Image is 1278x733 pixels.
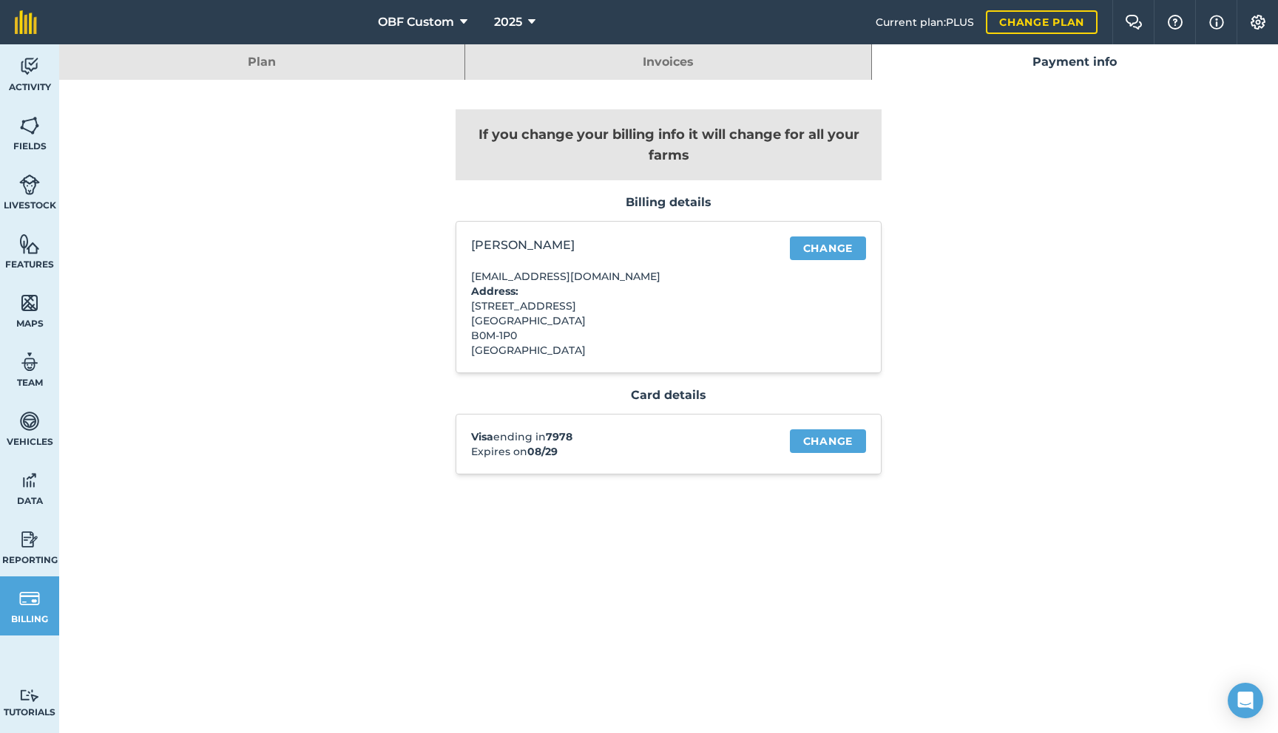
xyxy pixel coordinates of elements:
h3: Billing details [456,195,882,210]
a: Plan [59,44,464,80]
strong: 08/29 [527,445,558,458]
img: svg+xml;base64,PHN2ZyB4bWxucz0iaHR0cDovL3d3dy53My5vcmcvMjAwMC9zdmciIHdpZHRoPSI1NiIgaGVpZ2h0PSI2MC... [19,233,40,255]
span: Current plan : PLUS [876,14,974,30]
img: A question mark icon [1166,15,1184,30]
strong: Visa [471,430,493,443]
span: 2025 [494,13,522,31]
img: svg+xml;base64,PD94bWwgdmVyc2lvbj0iMS4wIiBlbmNvZGluZz0idXRmLTgiPz4KPCEtLSBHZW5lcmF0b3I6IEFkb2JlIE... [19,174,40,196]
strong: If you change your billing info it will change for all your farms [479,126,859,163]
img: A cog icon [1249,15,1267,30]
img: svg+xml;base64,PHN2ZyB4bWxucz0iaHR0cDovL3d3dy53My5vcmcvMjAwMC9zdmciIHdpZHRoPSI1NiIgaGVpZ2h0PSI2MC... [19,115,40,137]
img: svg+xml;base64,PHN2ZyB4bWxucz0iaHR0cDovL3d3dy53My5vcmcvMjAwMC9zdmciIHdpZHRoPSI1NiIgaGVpZ2h0PSI2MC... [19,292,40,314]
div: [GEOGRAPHIC_DATA] [471,343,768,358]
div: [GEOGRAPHIC_DATA] [471,313,768,328]
img: svg+xml;base64,PD94bWwgdmVyc2lvbj0iMS4wIiBlbmNvZGluZz0idXRmLTgiPz4KPCEtLSBHZW5lcmF0b3I6IEFkb2JlIE... [19,469,40,491]
img: svg+xml;base64,PD94bWwgdmVyc2lvbj0iMS4wIiBlbmNvZGluZz0idXRmLTgiPz4KPCEtLSBHZW5lcmF0b3I6IEFkb2JlIE... [19,410,40,432]
p: [PERSON_NAME] [471,236,768,254]
img: svg+xml;base64,PD94bWwgdmVyc2lvbj0iMS4wIiBlbmNvZGluZz0idXRmLTgiPz4KPCEtLSBHZW5lcmF0b3I6IEFkb2JlIE... [19,528,40,550]
div: Open Intercom Messenger [1228,683,1263,718]
img: svg+xml;base64,PD94bWwgdmVyc2lvbj0iMS4wIiBlbmNvZGluZz0idXRmLTgiPz4KPCEtLSBHZW5lcmF0b3I6IEFkb2JlIE... [19,55,40,78]
img: fieldmargin Logo [15,10,37,34]
a: Change [790,236,866,260]
img: svg+xml;base64,PD94bWwgdmVyc2lvbj0iMS4wIiBlbmNvZGluZz0idXRmLTgiPz4KPCEtLSBHZW5lcmF0b3I6IEFkb2JlIE... [19,689,40,703]
a: Invoices [465,44,870,80]
a: Change [790,429,866,453]
a: Change plan [986,10,1098,34]
h3: Card details [456,388,882,403]
div: B0M-1P0 [471,328,768,343]
img: svg+xml;base64,PD94bWwgdmVyc2lvbj0iMS4wIiBlbmNvZGluZz0idXRmLTgiPz4KPCEtLSBHZW5lcmF0b3I6IEFkb2JlIE... [19,587,40,610]
span: OBF Custom [378,13,454,31]
p: Expires on [471,444,768,459]
p: [EMAIL_ADDRESS][DOMAIN_NAME] [471,269,768,284]
a: Payment info [872,44,1278,80]
img: svg+xml;base64,PD94bWwgdmVyc2lvbj0iMS4wIiBlbmNvZGluZz0idXRmLTgiPz4KPCEtLSBHZW5lcmF0b3I6IEFkb2JlIE... [19,351,40,373]
strong: 7978 [546,430,572,443]
h4: Address: [471,284,768,299]
div: [STREET_ADDRESS] [471,299,768,313]
img: svg+xml;base64,PHN2ZyB4bWxucz0iaHR0cDovL3d3dy53My5vcmcvMjAwMC9zdmciIHdpZHRoPSIxNyIgaGVpZ2h0PSIxNy... [1209,13,1224,31]
p: ending in [471,429,768,444]
img: Two speech bubbles overlapping with the left bubble in the forefront [1125,15,1143,30]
